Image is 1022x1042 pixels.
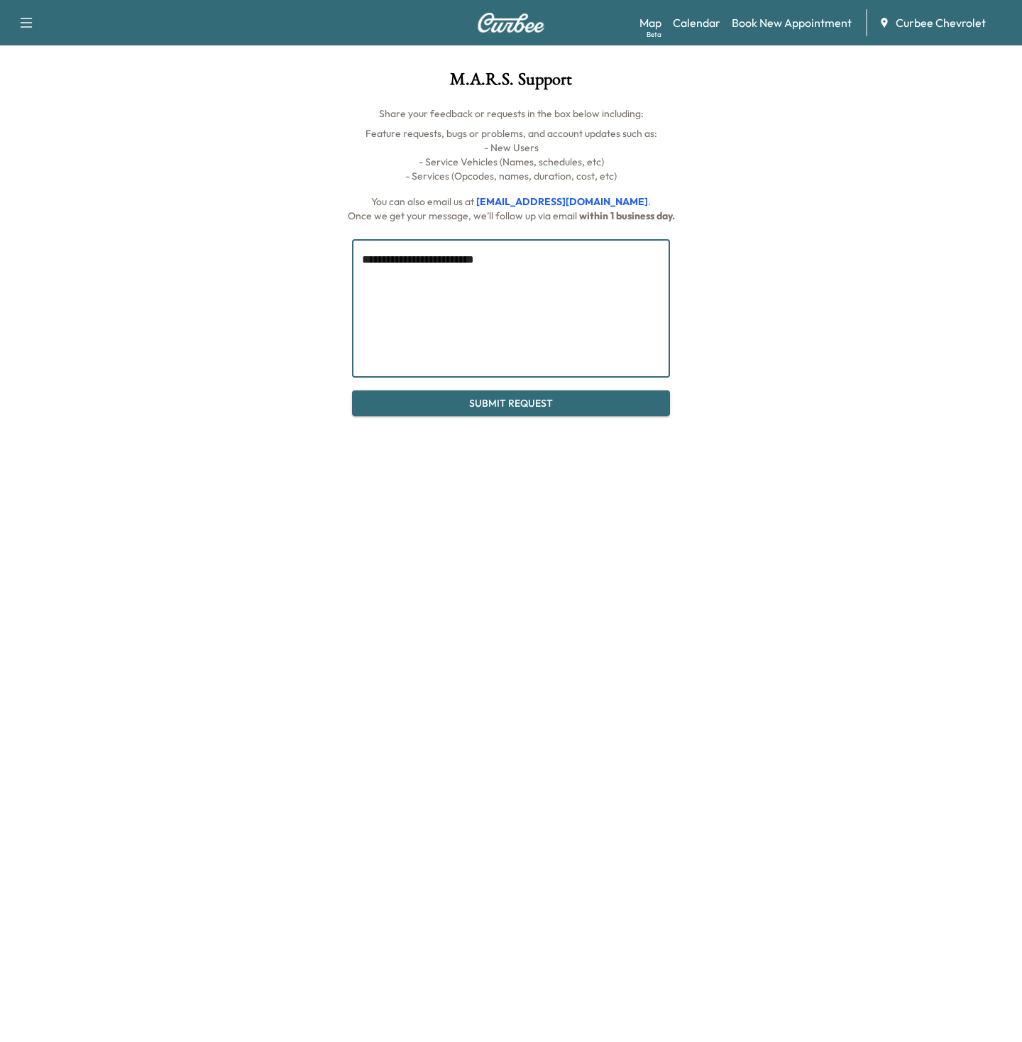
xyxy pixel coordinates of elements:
[639,14,661,31] a: MapBeta
[352,390,670,417] button: Submit Request
[579,209,675,222] span: within 1 business day.
[68,155,954,169] p: - Service Vehicles (Names, schedules, etc)
[68,126,954,141] p: Feature requests, bugs or problems, and account updates such as:
[477,13,545,33] img: Curbee Logo
[68,194,954,209] p: You can also email us at .
[673,14,720,31] a: Calendar
[68,209,954,223] p: Once we get your message, we’ll follow up via email
[68,106,954,121] p: Share your feedback or requests in the box below including:
[68,71,954,95] h1: M.A.R.S. Support
[68,141,954,155] p: - New Users
[896,14,986,31] span: Curbee Chevrolet
[647,29,661,40] div: Beta
[732,14,852,31] a: Book New Appointment
[68,169,954,183] p: - Services (Opcodes, names, duration, cost, etc)
[476,195,648,208] a: [EMAIL_ADDRESS][DOMAIN_NAME]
